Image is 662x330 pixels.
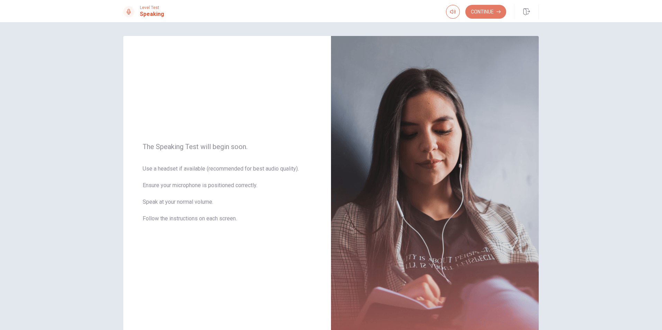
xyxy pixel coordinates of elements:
[140,10,164,18] h1: Speaking
[140,5,164,10] span: Level Test
[465,5,506,19] button: Continue
[143,143,312,151] span: The Speaking Test will begin soon.
[143,165,312,231] span: Use a headset if available (recommended for best audio quality). Ensure your microphone is positi...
